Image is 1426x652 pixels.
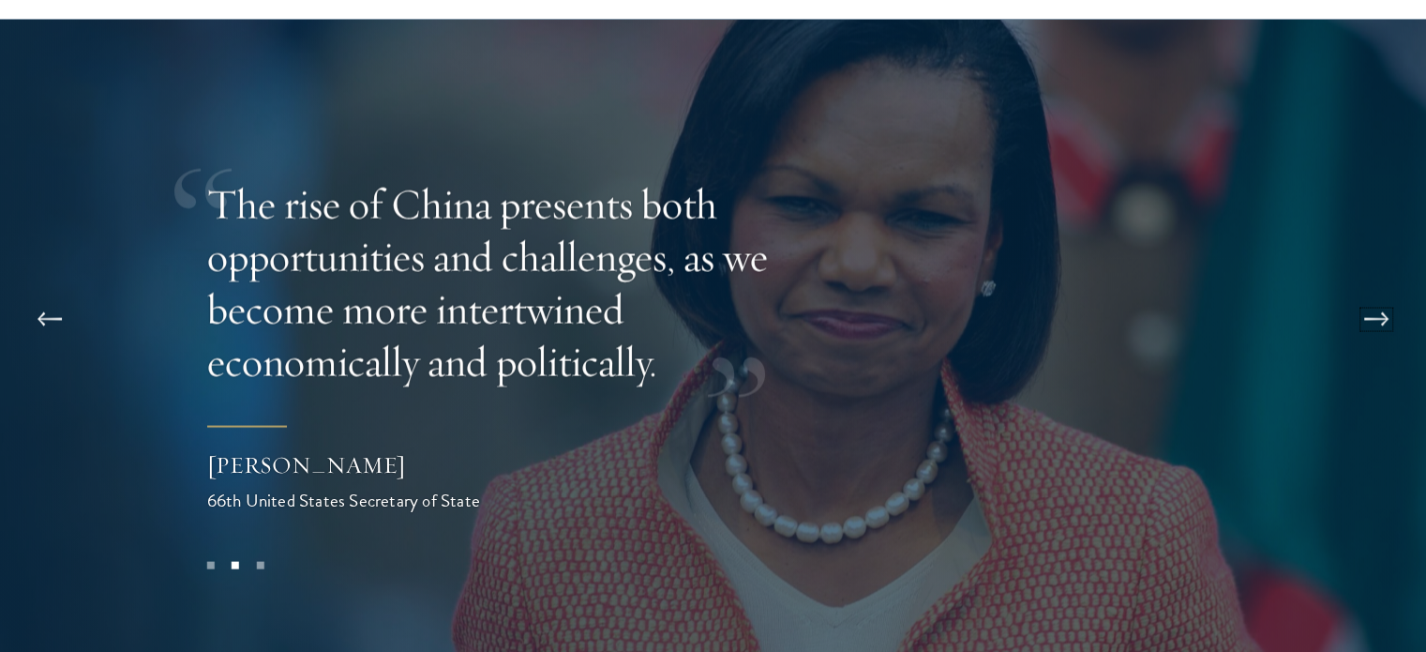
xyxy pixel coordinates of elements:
button: 1 of 3 [198,553,222,578]
p: The rise of China presents both opportunities and challenges, as we become more intertwined econo... [207,178,817,388]
button: 2 of 3 [223,553,248,578]
div: 66th United States Secretary of State [207,487,582,514]
div: [PERSON_NAME] [207,449,582,481]
button: 3 of 3 [248,553,272,578]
